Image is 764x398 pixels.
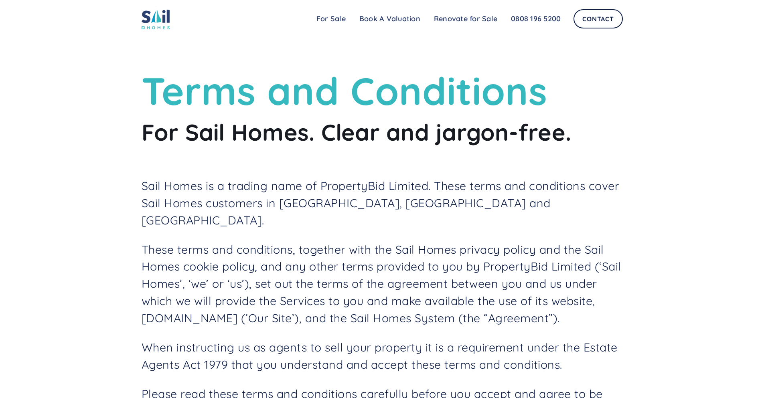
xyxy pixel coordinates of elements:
[142,118,623,146] h2: For Sail Homes. Clear and jargon-free.
[504,11,567,27] a: 0808 196 5200
[574,9,622,28] a: Contact
[310,11,353,27] a: For Sale
[142,241,623,327] p: These terms and conditions, together with the Sail Homes privacy policy and the Sail Homes cookie...
[142,68,623,114] h1: Terms and Conditions
[142,8,170,29] img: sail home logo colored
[427,11,504,27] a: Renovate for Sale
[142,177,623,229] p: Sail Homes is a trading name of PropertyBid Limited. These terms and conditions cover Sail Homes ...
[142,339,623,373] p: When instructing us as agents to sell your property it is a requirement under the Estate Agents A...
[353,11,427,27] a: Book A Valuation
